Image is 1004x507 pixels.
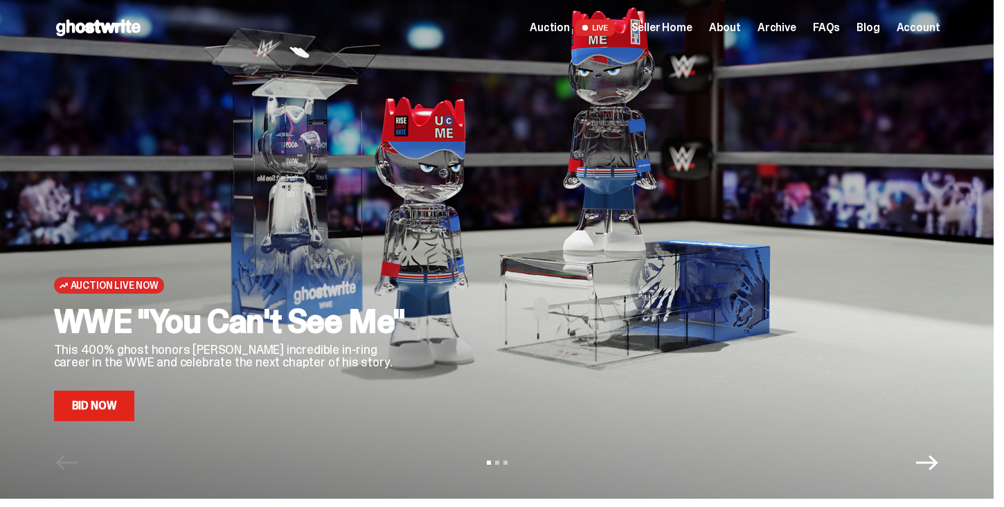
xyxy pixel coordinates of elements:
[54,391,135,421] a: Bid Now
[631,22,692,33] a: Seller Home
[503,461,508,465] button: View slide 3
[709,22,741,33] a: About
[487,461,491,465] button: View slide 1
[71,280,159,291] span: Auction Live Now
[530,22,570,33] span: Auction
[897,22,940,33] a: Account
[758,22,796,33] a: Archive
[813,22,840,33] a: FAQs
[857,22,879,33] a: Blog
[495,461,499,465] button: View slide 2
[916,452,938,474] button: Next
[530,19,614,36] a: Auction LIVE
[54,344,414,368] p: This 400% ghost honors [PERSON_NAME] incredible in-ring career in the WWE and celebrate the next ...
[54,305,414,338] h2: WWE "You Can't See Me"
[575,19,615,36] span: LIVE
